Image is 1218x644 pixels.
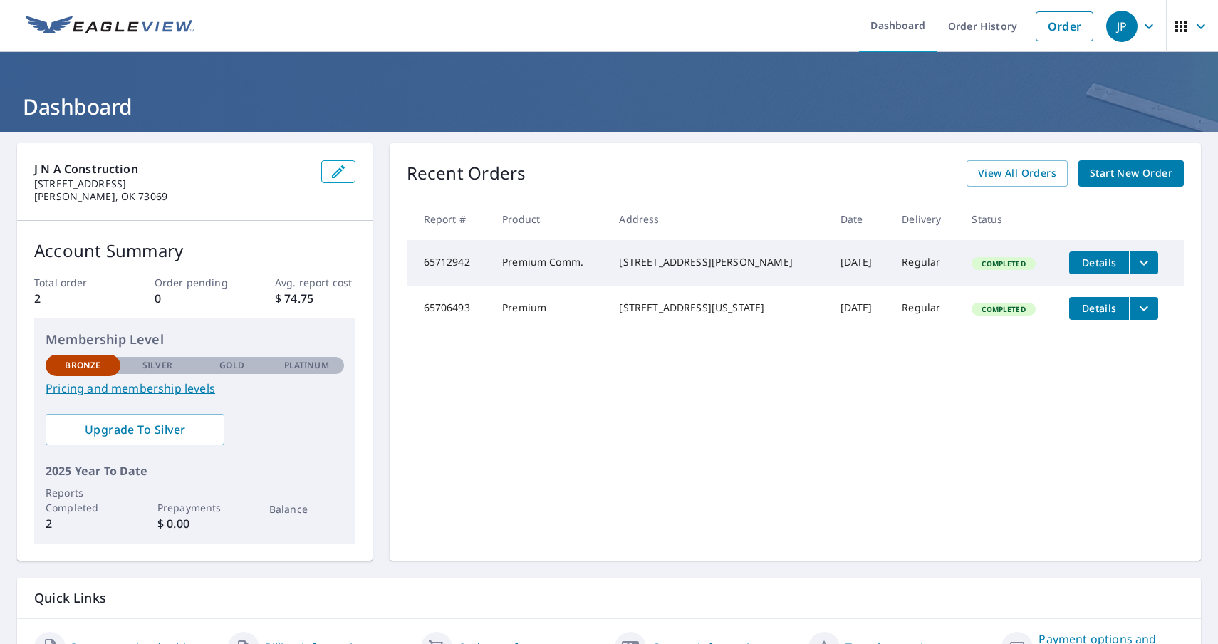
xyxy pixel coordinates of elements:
[619,255,817,269] div: [STREET_ADDRESS][PERSON_NAME]
[269,502,344,516] p: Balance
[960,198,1058,240] th: Status
[1069,251,1129,274] button: detailsBtn-65712942
[1129,251,1158,274] button: filesDropdownBtn-65712942
[1090,165,1172,182] span: Start New Order
[46,380,344,397] a: Pricing and membership levels
[57,422,213,437] span: Upgrade To Silver
[407,160,526,187] p: Recent Orders
[973,304,1034,314] span: Completed
[46,462,344,479] p: 2025 Year To Date
[142,359,172,372] p: Silver
[284,359,329,372] p: Platinum
[407,198,491,240] th: Report #
[1129,297,1158,320] button: filesDropdownBtn-65706493
[890,286,960,331] td: Regular
[829,240,891,286] td: [DATE]
[890,240,960,286] td: Regular
[829,198,891,240] th: Date
[46,414,224,445] a: Upgrade To Silver
[829,286,891,331] td: [DATE]
[34,190,310,203] p: [PERSON_NAME], OK 73069
[26,16,194,37] img: EV Logo
[1036,11,1093,41] a: Order
[1078,256,1120,269] span: Details
[155,290,235,307] p: 0
[34,160,310,177] p: J N A Construction
[34,589,1184,607] p: Quick Links
[65,359,100,372] p: Bronze
[34,275,115,290] p: Total order
[890,198,960,240] th: Delivery
[155,275,235,290] p: Order pending
[978,165,1056,182] span: View All Orders
[17,92,1201,121] h1: Dashboard
[157,515,232,532] p: $ 0.00
[1078,160,1184,187] a: Start New Order
[46,330,344,349] p: Membership Level
[46,485,120,515] p: Reports Completed
[1069,297,1129,320] button: detailsBtn-65706493
[46,515,120,532] p: 2
[973,259,1034,269] span: Completed
[34,177,310,190] p: [STREET_ADDRESS]
[1078,301,1120,315] span: Details
[407,240,491,286] td: 65712942
[967,160,1068,187] a: View All Orders
[491,240,608,286] td: Premium Comm.
[157,500,232,515] p: Prepayments
[275,275,355,290] p: Avg. report cost
[275,290,355,307] p: $ 74.75
[619,301,817,315] div: [STREET_ADDRESS][US_STATE]
[219,359,244,372] p: Gold
[34,290,115,307] p: 2
[407,286,491,331] td: 65706493
[491,286,608,331] td: Premium
[608,198,828,240] th: Address
[1106,11,1138,42] div: JP
[34,238,355,264] p: Account Summary
[491,198,608,240] th: Product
